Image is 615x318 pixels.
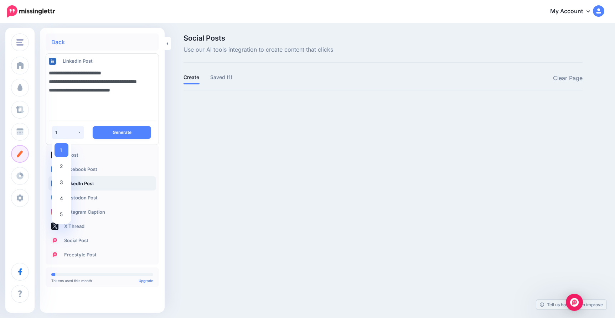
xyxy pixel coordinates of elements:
a: Freestyle Post [48,247,156,262]
a: My Account [543,3,604,20]
span: 2 [60,162,63,170]
span: Social Posts [184,35,333,42]
div: 1 [55,130,77,135]
img: twitter-square.png [51,151,58,158]
p: Tokens used this month [51,279,153,282]
a: Back [51,39,65,45]
img: mastodon-square.png [51,194,58,201]
a: X Post [48,148,156,162]
a: Saved (1) [210,73,233,82]
button: 1 [52,126,84,139]
a: Create [184,73,200,82]
img: twitter-square.png [51,223,58,230]
span: 3 [60,178,63,186]
a: Tell us how we can improve [536,300,606,309]
img: logo-square.png [51,251,58,258]
button: Generate [93,126,151,139]
img: Missinglettr [7,5,55,17]
span: 1 [60,146,62,154]
a: Clear Page [553,74,583,83]
img: menu.png [16,39,24,46]
span: 5 [60,210,63,218]
img: linkedin-square.png [51,180,58,187]
a: Social Post [48,233,156,247]
span: Use our AI tools integration to create content that clicks [184,45,333,54]
div: Open Intercom Messenger [566,294,583,311]
span: LinkedIn Post [63,58,93,64]
a: Facebook Post [48,162,156,176]
a: X Thread [48,219,156,233]
a: Upgrade [139,278,153,283]
a: Mastodon Post [48,191,156,205]
a: LinkedIn Post [48,176,156,191]
img: logo-square.png [51,237,58,244]
img: facebook-square.png [51,166,58,173]
img: linkedin-square.png [49,58,56,65]
a: Instagram Caption [48,205,156,219]
img: instagram-square.png [51,208,58,215]
span: 4 [60,194,63,202]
